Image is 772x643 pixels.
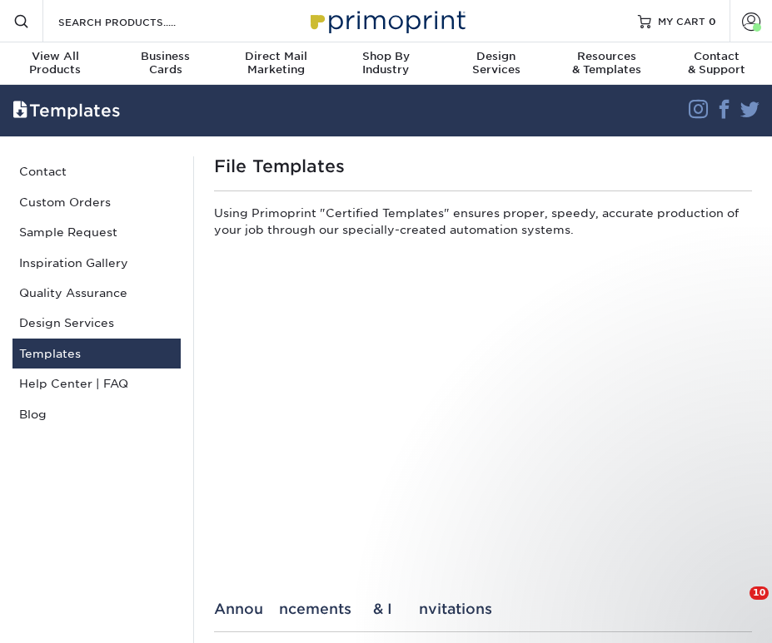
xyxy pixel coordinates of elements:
span: 10 [750,586,769,600]
iframe: Intercom live chat [715,586,755,626]
span: Design [441,50,551,63]
span: 0 [709,15,716,27]
p: Using Primoprint "Certified Templates" ensures proper, speedy, accurate production of your job th... [214,205,752,245]
a: Inspiration Gallery [12,248,181,278]
a: Contact& Support [662,42,772,87]
a: Custom Orders [12,187,181,217]
span: Direct Mail [221,50,331,63]
a: Direct MailMarketing [221,42,331,87]
img: Primoprint [303,2,470,38]
h1: File Templates [214,156,752,176]
a: BusinessCards [110,42,220,87]
div: Industry [331,50,441,77]
a: Contact [12,156,181,186]
span: Resources [551,50,661,63]
a: Design Services [12,308,181,338]
a: Resources& Templates [551,42,661,87]
a: Blog [12,399,181,429]
div: & Support [662,50,772,77]
div: & Templates [551,50,661,77]
span: Business [110,50,220,63]
a: DesignServices [441,42,551,87]
a: Help Center | FAQ [12,368,181,398]
div: Announcements & Invitations [214,601,752,617]
div: Services [441,50,551,77]
input: SEARCH PRODUCTS..... [57,12,219,32]
div: Cards [110,50,220,77]
iframe: Google Customer Reviews [4,592,142,637]
span: Contact [662,50,772,63]
a: Sample Request [12,217,181,247]
a: Shop ByIndustry [331,42,441,87]
span: Shop By [331,50,441,63]
div: Marketing [221,50,331,77]
a: Templates [12,339,181,368]
span: MY CART [658,14,705,28]
a: Quality Assurance [12,278,181,308]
